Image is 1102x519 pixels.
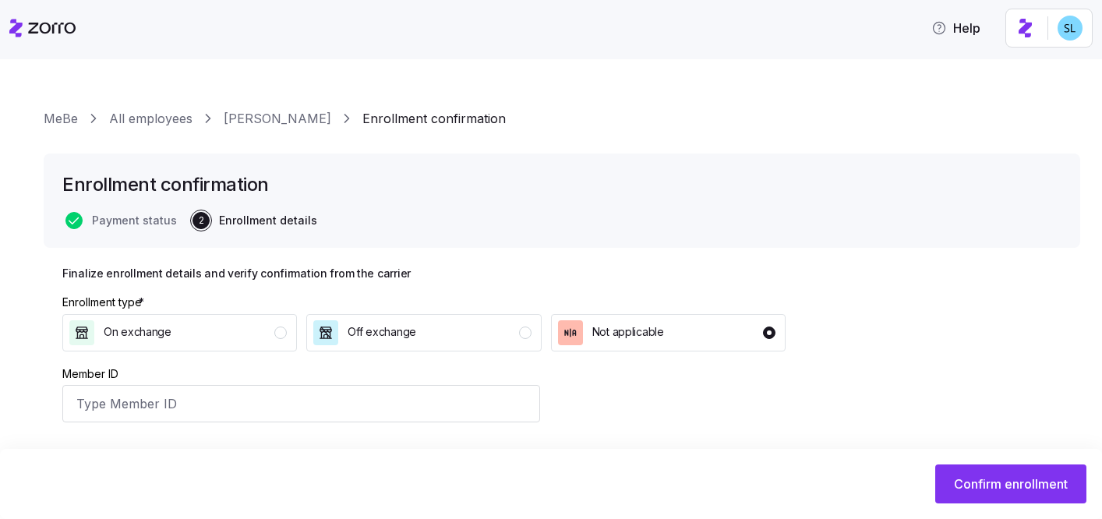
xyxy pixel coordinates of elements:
a: [PERSON_NAME] [224,109,331,129]
span: Help [931,19,980,37]
span: Enrollment details [219,215,317,226]
a: MeBe [44,109,78,129]
button: Help [919,12,993,44]
span: Not applicable [592,324,664,340]
button: 2Enrollment details [192,212,317,229]
img: 7c620d928e46699fcfb78cede4daf1d1 [1058,16,1083,41]
span: 2 [192,212,210,229]
label: Member ID [62,365,118,383]
span: Confirm enrollment [954,475,1068,493]
h2: Finalize enrollment details and verify confirmation from the carrier [62,267,786,281]
div: Enrollment type [62,294,147,311]
a: All employees [109,109,192,129]
button: Payment status [65,212,177,229]
span: Payment status [92,215,177,226]
input: Type Member ID [62,385,540,422]
h1: Enrollment confirmation [62,172,269,196]
a: 2Enrollment details [189,212,317,229]
span: On exchange [104,324,171,340]
span: Off exchange [348,324,416,340]
button: Confirm enrollment [935,464,1086,503]
a: Payment status [62,212,177,229]
a: Enrollment confirmation [362,109,506,129]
